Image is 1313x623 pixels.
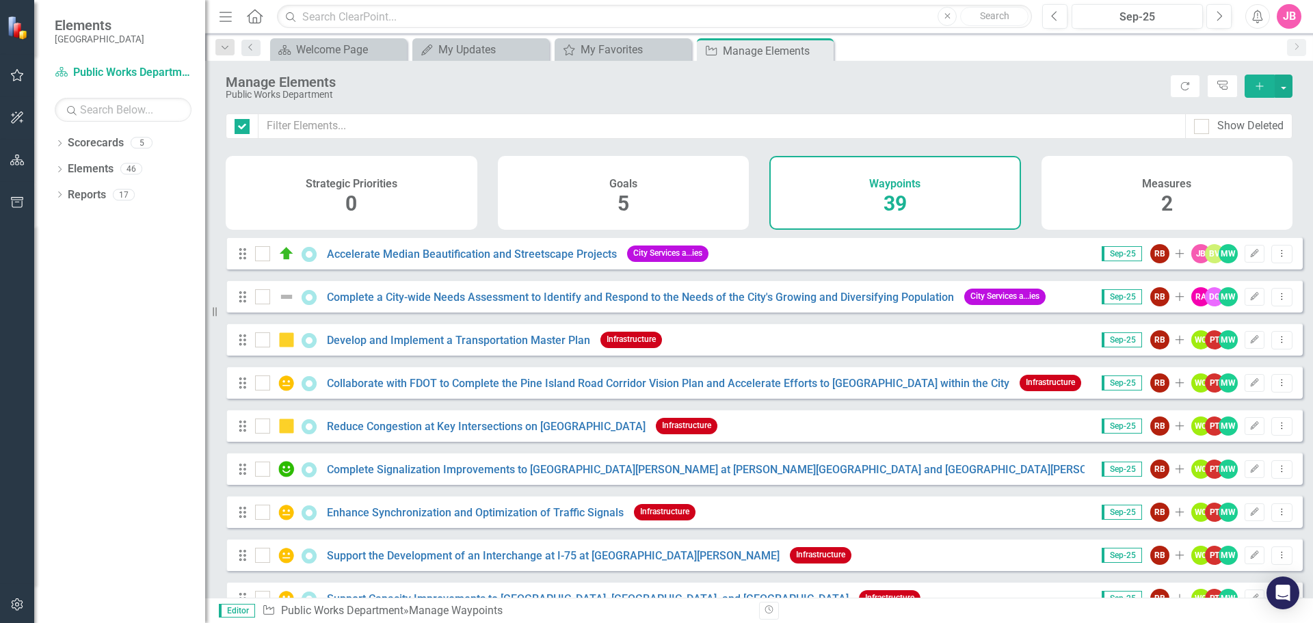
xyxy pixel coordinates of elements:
[68,187,106,203] a: Reports
[1102,375,1142,390] span: Sep-25
[1102,462,1142,477] span: Sep-25
[1102,505,1142,520] span: Sep-25
[618,191,629,215] span: 5
[1219,589,1238,608] div: MW
[327,377,1009,390] a: Collaborate with FDOT to Complete the Pine Island Road Corridor Vision Plan and Accelerate Effort...
[1205,460,1224,479] div: PT
[1102,419,1142,434] span: Sep-25
[416,41,546,58] a: My Updates
[55,17,144,34] span: Elements
[884,191,907,215] span: 39
[1102,289,1142,304] span: Sep-25
[1191,460,1210,479] div: WC
[1150,330,1169,349] div: RB
[1150,503,1169,522] div: RB
[258,114,1186,139] input: Filter Elements...
[1102,246,1142,261] span: Sep-25
[1020,375,1081,390] span: Infrastructure
[1219,416,1238,436] div: MW
[656,418,717,434] span: Infrastructure
[327,420,646,433] a: Reduce Congestion at Key Intersections on [GEOGRAPHIC_DATA]
[1219,460,1238,479] div: MW
[1150,244,1169,263] div: RB
[1219,287,1238,306] div: MW
[790,547,851,563] span: Infrastructure
[1076,9,1198,25] div: Sep-25
[1150,460,1169,479] div: RB
[980,10,1009,21] span: Search
[278,461,295,477] img: Completed
[1205,287,1224,306] div: DG
[581,41,688,58] div: My Favorites
[1205,503,1224,522] div: PT
[1277,4,1301,29] button: JB
[1219,373,1238,393] div: MW
[113,189,135,200] div: 17
[281,604,403,617] a: Public Works Department
[1205,330,1224,349] div: PT
[960,7,1029,26] button: Search
[1219,330,1238,349] div: MW
[120,163,142,175] div: 46
[55,65,191,81] a: Public Works Department
[278,504,295,520] img: In Progress
[859,590,920,606] span: Infrastructure
[226,90,1163,100] div: Public Works Department
[1072,4,1203,29] button: Sep-25
[1219,244,1238,263] div: MW
[219,604,255,618] span: Editor
[55,98,191,122] input: Search Below...
[345,191,357,215] span: 0
[278,547,295,564] img: In Progress
[327,506,624,519] a: Enhance Synchronization and Optimization of Traffic Signals
[438,41,546,58] div: My Updates
[723,42,830,59] div: Manage Elements
[278,590,295,607] img: In Progress
[274,41,403,58] a: Welcome Page
[7,15,31,39] img: ClearPoint Strategy
[327,334,590,347] a: Develop and Implement a Transportation Master Plan
[1219,503,1238,522] div: MW
[1102,591,1142,606] span: Sep-25
[609,178,637,190] h4: Goals
[68,161,114,177] a: Elements
[869,178,920,190] h4: Waypoints
[1205,589,1224,608] div: PT
[1205,546,1224,565] div: PT
[131,137,152,149] div: 5
[1219,546,1238,565] div: MW
[296,41,403,58] div: Welcome Page
[1191,373,1210,393] div: WC
[1205,416,1224,436] div: PT
[226,75,1163,90] div: Manage Elements
[634,504,695,520] span: Infrastructure
[1205,244,1224,263] div: BV
[1191,503,1210,522] div: WC
[278,246,295,262] img: On Schedule or Complete
[600,332,662,347] span: Infrastructure
[1191,416,1210,436] div: WC
[277,5,1032,29] input: Search ClearPoint...
[1150,589,1169,608] div: RB
[1150,416,1169,436] div: RB
[1191,287,1210,306] div: RA
[1150,546,1169,565] div: RB
[1102,548,1142,563] span: Sep-25
[327,248,617,261] a: Accelerate Median Beautification and Streetscape Projects
[55,34,144,44] small: [GEOGRAPHIC_DATA]
[1150,373,1169,393] div: RB
[327,549,780,562] a: Support the Development of an Interchange at I-75 at [GEOGRAPHIC_DATA][PERSON_NAME]
[68,135,124,151] a: Scorecards
[558,41,688,58] a: My Favorites
[278,418,295,434] img: In Progress or Needs Work
[1102,332,1142,347] span: Sep-25
[1161,191,1173,215] span: 2
[1142,178,1191,190] h4: Measures
[1217,118,1284,134] div: Show Deleted
[278,375,295,391] img: In Progress
[1150,287,1169,306] div: RB
[627,246,708,261] span: City Services a...ies
[1266,576,1299,609] div: Open Intercom Messenger
[306,178,397,190] h4: Strategic Priorities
